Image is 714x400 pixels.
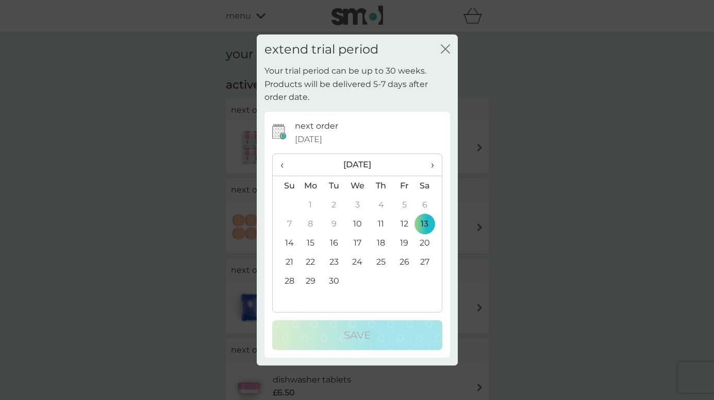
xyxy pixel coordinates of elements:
td: 11 [369,214,392,233]
td: 30 [322,271,345,290]
p: next order [295,119,338,133]
td: 3 [345,195,369,214]
td: 18 [369,233,392,252]
td: 8 [299,214,323,233]
td: 7 [273,214,299,233]
td: 24 [345,252,369,271]
th: Tu [322,176,345,196]
th: Sa [416,176,441,196]
td: 17 [345,233,369,252]
th: Th [369,176,392,196]
th: Fr [393,176,416,196]
td: 4 [369,195,392,214]
td: 25 [369,252,392,271]
td: 21 [273,252,299,271]
td: 23 [322,252,345,271]
td: 19 [393,233,416,252]
td: 9 [322,214,345,233]
td: 14 [273,233,299,252]
td: 13 [416,214,441,233]
span: › [423,154,434,176]
td: 2 [322,195,345,214]
span: ‹ [280,154,291,176]
button: Save [272,320,442,350]
td: 27 [416,252,441,271]
td: 15 [299,233,323,252]
span: [DATE] [295,133,322,146]
td: 12 [393,214,416,233]
p: Save [344,327,371,343]
td: 1 [299,195,323,214]
button: close [441,44,450,55]
td: 22 [299,252,323,271]
td: 29 [299,271,323,290]
th: Su [273,176,299,196]
th: We [345,176,369,196]
td: 20 [416,233,441,252]
td: 26 [393,252,416,271]
td: 10 [345,214,369,233]
td: 5 [393,195,416,214]
td: 6 [416,195,441,214]
p: Your trial period can be up to 30 weeks. Products will be delivered 5-7 days after order date. [264,64,450,104]
th: [DATE] [299,154,416,176]
h2: extend trial period [264,42,378,57]
td: 16 [322,233,345,252]
td: 28 [273,271,299,290]
th: Mo [299,176,323,196]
